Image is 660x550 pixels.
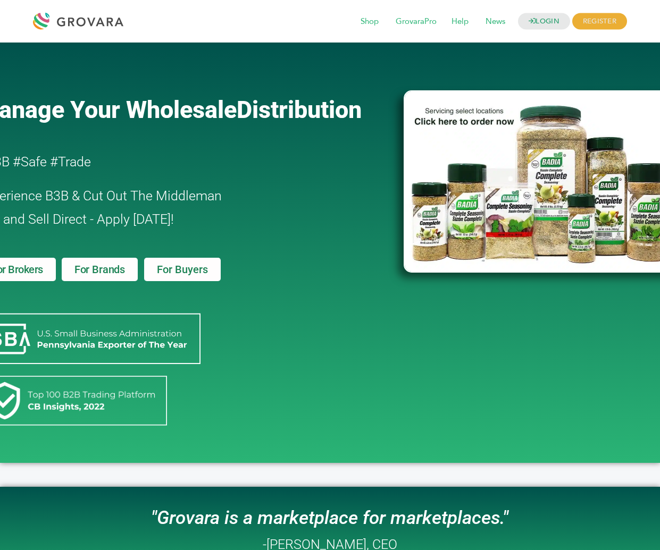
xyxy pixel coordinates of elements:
span: Shop [353,12,386,32]
span: REGISTER [572,13,627,30]
span: For Buyers [157,264,208,275]
a: Help [444,16,476,28]
i: "Grovara is a marketplace for marketplaces." [151,507,508,529]
span: News [478,12,513,32]
a: For Brands [62,258,138,281]
a: For Buyers [144,258,221,281]
span: GrovaraPro [388,12,444,32]
span: For Brands [74,264,125,275]
a: Shop [353,16,386,28]
a: News [478,16,513,28]
span: Help [444,12,476,32]
span: Distribution [237,96,362,124]
a: LOGIN [518,13,570,30]
a: GrovaraPro [388,16,444,28]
